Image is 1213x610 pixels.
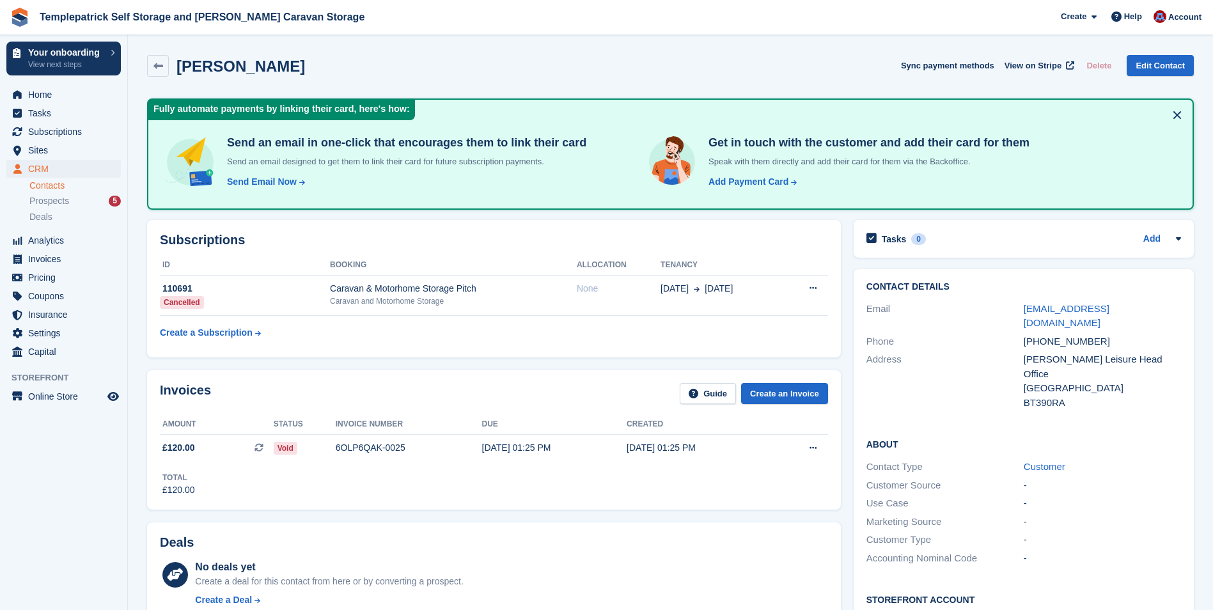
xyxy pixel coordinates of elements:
a: Prospects 5 [29,194,121,208]
a: Edit Contact [1127,55,1194,76]
span: [DATE] [661,282,689,295]
p: Send an email designed to get them to link their card for future subscription payments. [222,155,586,168]
h2: Tasks [882,233,907,245]
img: Leigh [1154,10,1166,23]
a: Add Payment Card [703,175,798,189]
span: Settings [28,324,105,342]
a: menu [6,269,121,286]
span: Subscriptions [28,123,105,141]
th: Allocation [577,255,661,276]
div: 6OLP6QAK-0025 [336,441,482,455]
div: Cancelled [160,296,204,309]
img: send-email-b5881ef4c8f827a638e46e229e590028c7e36e3a6c99d2365469aff88783de13.svg [164,136,217,189]
a: menu [6,250,121,268]
span: Tasks [28,104,105,122]
p: Speak with them directly and add their card for them via the Backoffice. [703,155,1029,168]
th: Invoice number [336,414,482,435]
a: [EMAIL_ADDRESS][DOMAIN_NAME] [1024,303,1109,329]
a: menu [6,86,121,104]
span: Invoices [28,250,105,268]
a: Your onboarding View next steps [6,42,121,75]
div: - [1024,533,1181,547]
div: [DATE] 01:25 PM [482,441,627,455]
div: Email [866,302,1024,331]
span: Online Store [28,387,105,405]
a: Create a Deal [195,593,463,607]
a: menu [6,160,121,178]
span: Coupons [28,287,105,305]
div: Caravan and Motorhome Storage [330,295,577,307]
div: [GEOGRAPHIC_DATA] [1024,381,1181,396]
div: [PERSON_NAME] Leisure Head Office [1024,352,1181,381]
div: 5 [109,196,121,207]
div: Fully automate payments by linking their card, here's how: [148,100,415,120]
h2: About [866,437,1181,450]
div: Send Email Now [227,175,297,189]
div: Marketing Source [866,515,1024,529]
h4: Send an email in one-click that encourages them to link their card [222,136,586,150]
div: None [577,282,661,295]
h2: Deals [160,535,194,550]
span: View on Stripe [1005,59,1061,72]
span: Sites [28,141,105,159]
span: Void [274,442,297,455]
a: menu [6,287,121,305]
p: Your onboarding [28,48,104,57]
div: Contact Type [866,460,1024,474]
button: Sync payment methods [901,55,994,76]
a: Add [1143,232,1161,247]
span: Create [1061,10,1086,23]
span: Pricing [28,269,105,286]
a: menu [6,141,121,159]
span: Deals [29,211,52,223]
h4: Get in touch with the customer and add their card for them [703,136,1029,150]
span: Help [1124,10,1142,23]
a: menu [6,324,121,342]
div: [PHONE_NUMBER] [1024,334,1181,349]
a: menu [6,231,121,249]
span: CRM [28,160,105,178]
div: Create a Deal [195,593,252,607]
th: Amount [160,414,274,435]
p: View next steps [28,59,104,70]
span: Capital [28,343,105,361]
span: Account [1168,11,1201,24]
div: BT390RA [1024,396,1181,411]
div: 0 [911,233,926,245]
div: Address [866,352,1024,410]
div: 110691 [160,282,330,295]
a: View on Stripe [999,55,1077,76]
div: £120.00 [162,483,195,497]
div: - [1024,551,1181,566]
div: Phone [866,334,1024,349]
a: Guide [680,383,736,404]
a: Preview store [106,389,121,404]
div: Caravan & Motorhome Storage Pitch [330,282,577,295]
h2: Subscriptions [160,233,828,247]
th: Booking [330,255,577,276]
h2: Storefront Account [866,593,1181,606]
div: Create a Subscription [160,326,253,340]
th: Created [627,414,772,435]
th: Status [274,414,336,435]
a: Deals [29,210,121,224]
span: Analytics [28,231,105,249]
a: menu [6,343,121,361]
a: menu [6,387,121,405]
div: No deals yet [195,559,463,575]
span: £120.00 [162,441,195,455]
div: - [1024,515,1181,529]
div: - [1024,496,1181,511]
th: Due [482,414,627,435]
span: [DATE] [705,282,733,295]
th: ID [160,255,330,276]
div: Use Case [866,496,1024,511]
div: [DATE] 01:25 PM [627,441,772,455]
a: Create a Subscription [160,321,261,345]
span: Insurance [28,306,105,324]
th: Tenancy [661,255,783,276]
a: menu [6,306,121,324]
h2: Invoices [160,383,211,404]
button: Delete [1081,55,1116,76]
img: get-in-touch-e3e95b6451f4e49772a6039d3abdde126589d6f45a760754adfa51be33bf0f70.svg [646,136,698,188]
